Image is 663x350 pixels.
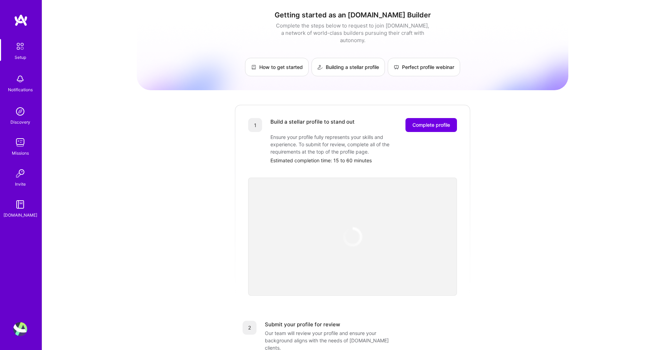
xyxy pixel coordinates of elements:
[251,64,256,70] img: How to get started
[3,211,37,219] div: [DOMAIN_NAME]
[13,166,27,180] img: Invite
[15,54,26,61] div: Setup
[14,14,28,26] img: logo
[10,118,30,126] div: Discovery
[270,118,355,132] div: Build a stellar profile to stand out
[13,104,27,118] img: discovery
[274,22,431,44] div: Complete the steps below to request to join [DOMAIN_NAME], a network of world-class builders purs...
[13,197,27,211] img: guide book
[13,72,27,86] img: bell
[340,224,365,249] img: loading
[8,86,33,93] div: Notifications
[13,39,27,54] img: setup
[405,118,457,132] button: Complete profile
[13,322,27,336] img: User Avatar
[311,58,385,76] a: Building a stellar profile
[12,149,29,157] div: Missions
[317,64,323,70] img: Building a stellar profile
[270,157,457,164] div: Estimated completion time: 15 to 60 minutes
[15,180,26,188] div: Invite
[265,321,340,328] div: Submit your profile for review
[137,11,568,19] h1: Getting started as an [DOMAIN_NAME] Builder
[11,322,29,336] a: User Avatar
[270,133,410,155] div: Ensure your profile fully represents your skills and experience. To submit for review, complete a...
[394,64,399,70] img: Perfect profile webinar
[245,58,309,76] a: How to get started
[243,321,256,335] div: 2
[412,122,450,129] span: Complete profile
[388,58,460,76] a: Perfect profile webinar
[248,118,262,132] div: 1
[248,178,457,296] iframe: video
[13,135,27,149] img: teamwork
